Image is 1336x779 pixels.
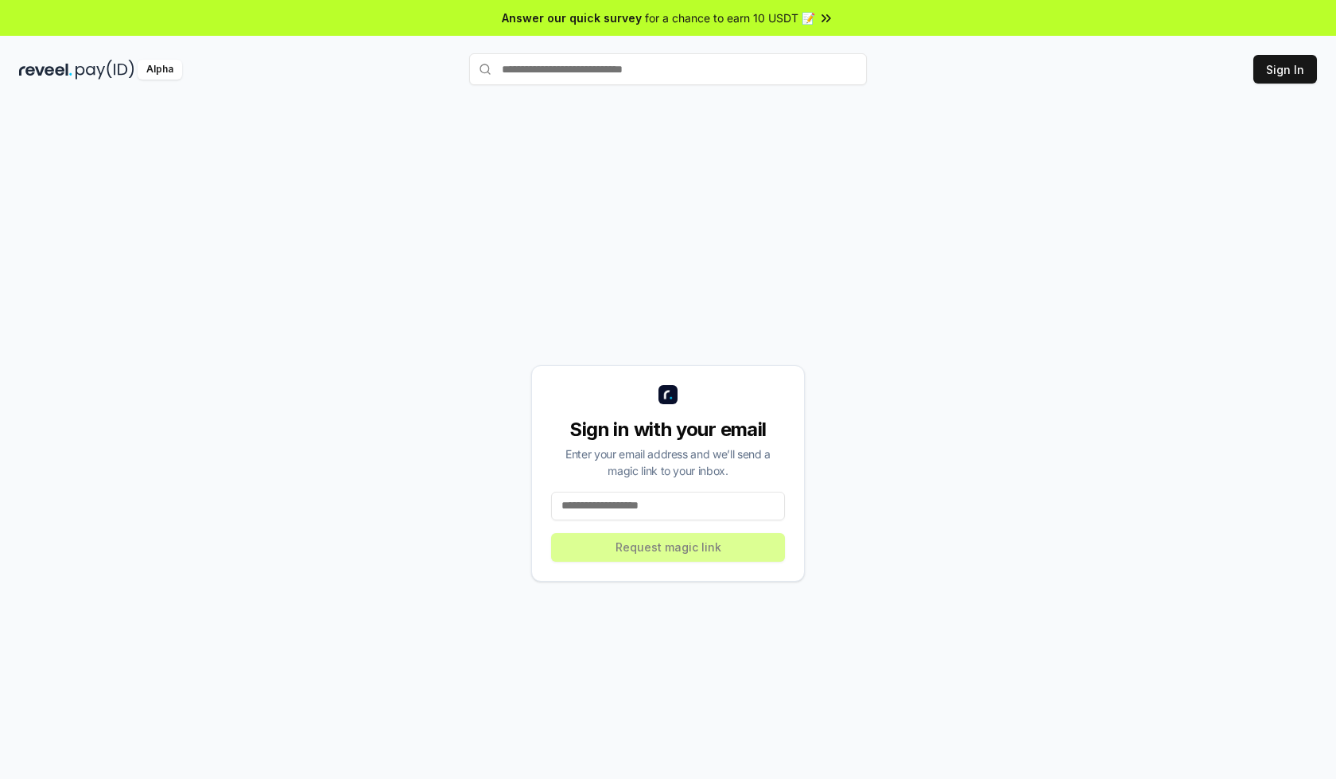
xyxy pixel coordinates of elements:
[645,10,815,26] span: for a chance to earn 10 USDT 📝
[551,417,785,442] div: Sign in with your email
[502,10,642,26] span: Answer our quick survey
[19,60,72,80] img: reveel_dark
[138,60,182,80] div: Alpha
[1253,55,1317,84] button: Sign In
[551,446,785,479] div: Enter your email address and we’ll send a magic link to your inbox.
[658,385,678,404] img: logo_small
[76,60,134,80] img: pay_id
